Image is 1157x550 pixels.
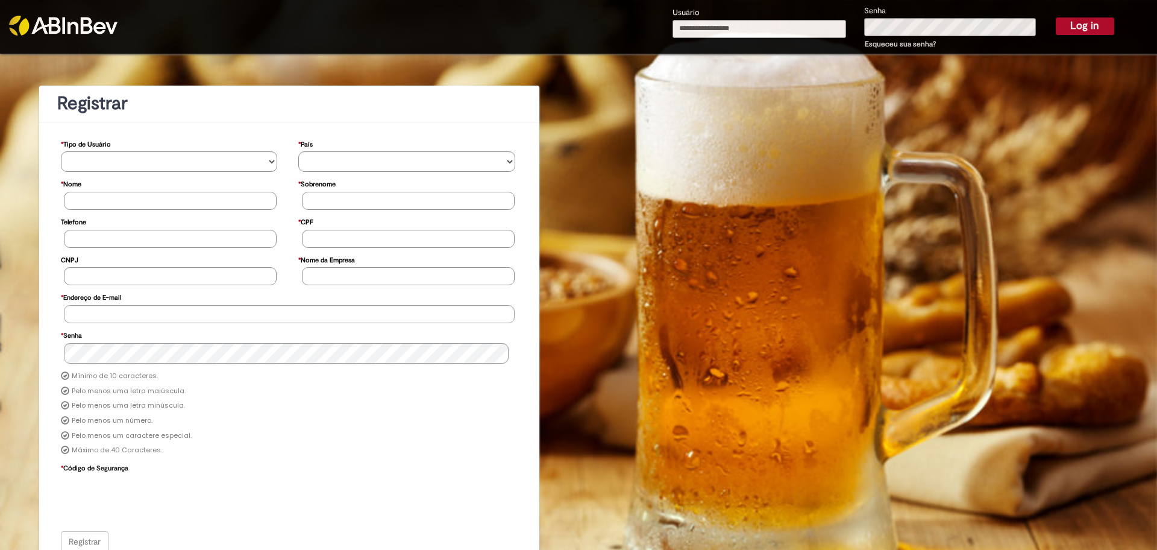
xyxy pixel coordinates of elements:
label: Usuário [673,7,700,19]
label: CNPJ [61,250,78,268]
label: Sobrenome [298,174,336,192]
img: ABInbev-white.png [9,16,118,36]
label: Pelo menos uma letra maiúscula. [72,387,186,396]
label: Código de Segurança [61,458,128,476]
a: Esqueceu sua senha? [865,39,936,49]
label: Pelo menos um número. [72,416,152,426]
label: Mínimo de 10 caracteres. [72,371,158,381]
label: Máximo de 40 Caracteres. [72,446,162,455]
label: Nome [61,174,81,192]
label: Nome da Empresa [298,250,355,268]
h1: Registrar [57,93,521,113]
label: Telefone [61,212,86,230]
label: Pelo menos uma letra minúscula. [72,401,185,411]
label: País [298,134,313,152]
label: Tipo de Usuário [61,134,111,152]
iframe: reCAPTCHA [64,476,247,523]
button: Log in [1056,17,1114,34]
label: CPF [298,212,313,230]
label: Pelo menos um caractere especial. [72,431,192,441]
label: Senha [61,326,82,343]
label: Endereço de E-mail [61,288,121,305]
label: Senha [864,5,886,17]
